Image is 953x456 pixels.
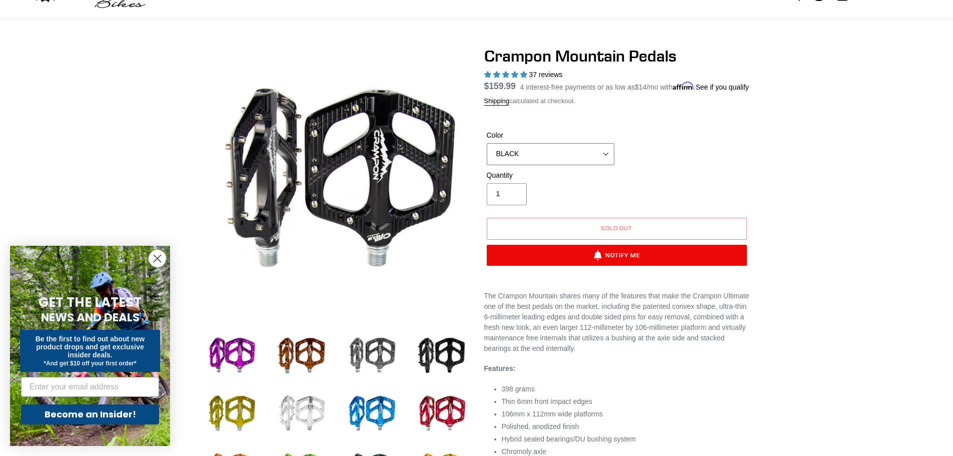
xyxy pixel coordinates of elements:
span: Be the first to find out about new product drops and get exclusive insider deals. [36,335,145,359]
input: Enter your email address [21,377,159,397]
img: Load image into Gallery viewer, Silver [274,386,329,441]
span: $14 [635,83,646,91]
span: 37 reviews [529,71,562,79]
img: Load image into Gallery viewer, grey [344,328,399,383]
div: calculated at checkout. [484,96,749,106]
label: Color [487,130,614,141]
h1: Crampon Mountain Pedals [484,47,749,66]
img: Load image into Gallery viewer, purple [204,328,259,383]
p: The Crampon Mountain shares many of the features that make the Crampon Ultimate one of the best p... [484,291,749,354]
p: 4 interest-free payments or as low as /mo with . [520,80,749,93]
img: Load image into Gallery viewer, stealth [414,328,469,383]
li: 398 grams [502,384,749,394]
li: Hybrid sealed bearings/DU bushing system [502,434,749,444]
strong: Features: [484,364,516,372]
li: 106mm x 112mm wide platforms [502,409,749,419]
span: 4.97 stars [484,71,529,79]
span: $159.99 [484,81,516,91]
label: Quantity [487,170,614,181]
a: See if you qualify - Learn more about Affirm Financing (opens in modal) [695,83,749,91]
a: Shipping [484,97,510,106]
img: Load image into Gallery viewer, gold [204,386,259,441]
span: Sold out [601,224,633,232]
li: Polished, anodized finish [502,421,749,432]
button: Become an Insider! [21,404,159,424]
span: NEWS AND DEALS [41,309,140,325]
img: Load image into Gallery viewer, bronze [274,328,329,383]
button: Sold out [487,218,747,240]
span: GET THE LATEST [39,293,142,311]
button: Close dialog [149,250,166,267]
li: Thin 6mm front impact edges [502,396,749,407]
span: Affirm [673,82,694,90]
button: Notify Me [487,245,747,266]
span: *And get $10 off your first order* [44,360,136,367]
img: Load image into Gallery viewer, red [414,386,469,441]
img: Load image into Gallery viewer, blue [344,386,399,441]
